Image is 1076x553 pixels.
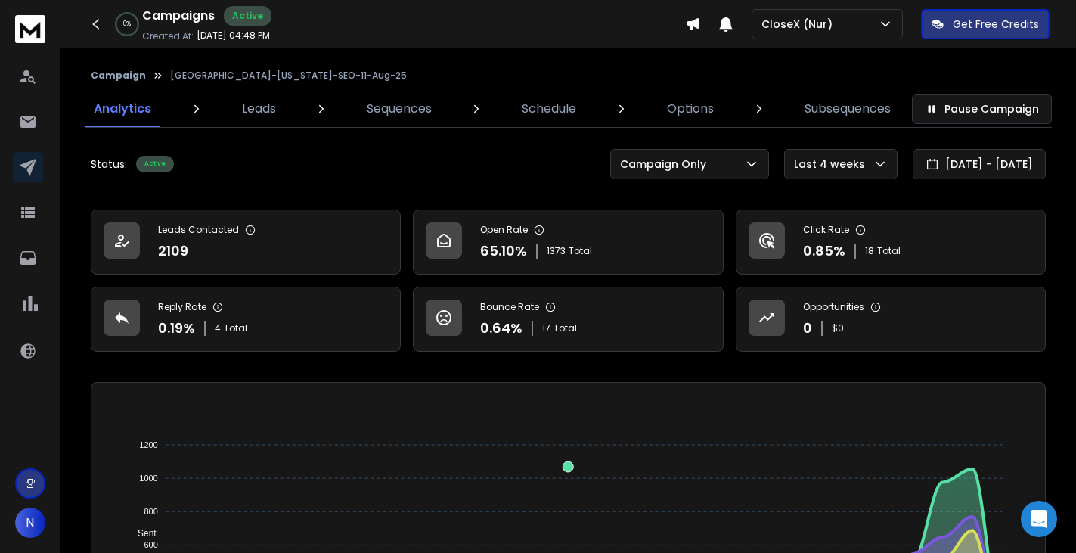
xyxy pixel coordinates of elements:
[142,7,215,25] h1: Campaigns
[736,210,1046,275] a: Click Rate0.85%18Total
[233,91,285,127] a: Leads
[658,91,723,127] a: Options
[140,474,158,483] tspan: 1000
[480,224,528,236] p: Open Rate
[158,301,206,313] p: Reply Rate
[224,322,247,334] span: Total
[832,322,844,334] p: $ 0
[91,157,127,172] p: Status:
[94,100,151,118] p: Analytics
[761,17,839,32] p: CloseX (Nur)
[667,100,714,118] p: Options
[554,322,577,334] span: Total
[1021,501,1057,537] div: Open Intercom Messenger
[91,70,146,82] button: Campaign
[142,30,194,42] p: Created At:
[413,210,723,275] a: Open Rate65.10%1373Total
[140,440,158,449] tspan: 1200
[547,245,566,257] span: 1373
[794,157,871,172] p: Last 4 weeks
[865,245,874,257] span: 18
[569,245,592,257] span: Total
[170,70,407,82] p: [GEOGRAPHIC_DATA]-[US_STATE]-SEO-11-Aug-25
[158,318,195,339] p: 0.19 %
[91,210,401,275] a: Leads Contacted2109
[15,508,45,538] button: N
[803,241,845,262] p: 0.85 %
[242,100,276,118] p: Leads
[197,30,270,42] p: [DATE] 04:48 PM
[136,156,174,172] div: Active
[513,91,585,127] a: Schedule
[215,322,221,334] span: 4
[123,20,131,29] p: 0 %
[480,318,522,339] p: 0.64 %
[144,507,158,516] tspan: 800
[805,100,891,118] p: Subsequences
[367,100,432,118] p: Sequences
[921,9,1050,39] button: Get Free Credits
[953,17,1039,32] p: Get Free Credits
[224,6,271,26] div: Active
[480,301,539,313] p: Bounce Rate
[620,157,712,172] p: Campaign Only
[913,149,1046,179] button: [DATE] - [DATE]
[15,15,45,43] img: logo
[91,287,401,352] a: Reply Rate0.19%4Total
[736,287,1046,352] a: Opportunities0$0
[144,540,158,549] tspan: 600
[126,528,157,539] span: Sent
[877,245,901,257] span: Total
[358,91,441,127] a: Sequences
[542,322,550,334] span: 17
[158,224,239,236] p: Leads Contacted
[85,91,160,127] a: Analytics
[522,100,576,118] p: Schedule
[480,241,527,262] p: 65.10 %
[803,224,849,236] p: Click Rate
[158,241,188,262] p: 2109
[795,91,900,127] a: Subsequences
[912,94,1052,124] button: Pause Campaign
[413,287,723,352] a: Bounce Rate0.64%17Total
[803,301,864,313] p: Opportunities
[803,318,812,339] p: 0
